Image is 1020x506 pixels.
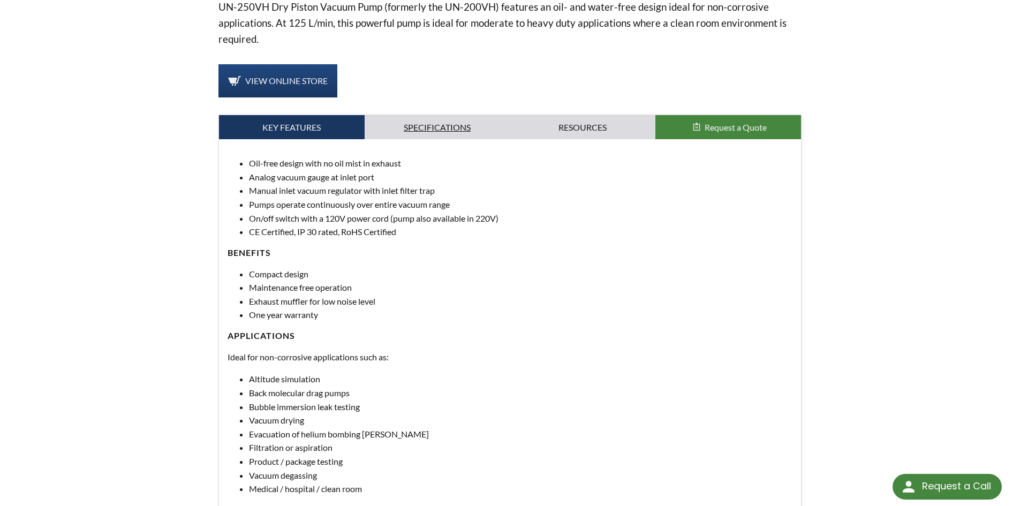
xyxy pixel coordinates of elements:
[249,455,793,469] li: Product / package testing
[705,122,767,132] span: Request a Quote
[249,386,793,400] li: Back molecular drag pumps
[249,427,793,441] li: Evacuation of helium bombing [PERSON_NAME]
[218,64,337,97] a: View Online Store
[249,294,793,308] li: Exhaust muffler for low noise level
[228,330,295,341] strong: APPLICATIONS
[228,350,586,364] p: Ideal for non-corrosive applications such as:
[249,170,793,184] li: Analog vacuum gauge at inlet port
[249,184,793,198] li: Manual inlet vacuum regulator with inlet filter trap
[249,267,793,281] li: Compact design
[900,478,917,495] img: round button
[249,198,793,212] li: Pumps operate continuously over entire vacuum range
[249,400,793,414] li: Bubble immersion leak testing
[219,115,365,140] a: Key Features
[249,308,793,322] li: One year warranty
[365,115,510,140] a: Specifications
[249,372,793,386] li: Altitude simulation
[655,115,801,140] button: Request a Quote
[893,474,1002,500] div: Request a Call
[249,441,793,455] li: Filtration or aspiration
[249,212,793,225] li: On/off switch with a 120V power cord (pump also available in 220V)
[228,247,793,259] h4: BENEFITS
[249,469,793,482] li: Vacuum degassing
[510,115,656,140] a: Resources
[249,156,793,170] li: Oil-free design with no oil mist in exhaust
[249,413,793,427] li: Vacuum drying
[922,474,991,499] div: Request a Call
[249,225,793,239] li: CE Certified, IP 30 rated, RoHS Certified
[245,75,328,86] span: View Online Store
[249,482,793,496] li: Medical / hospital / clean room
[249,281,793,294] li: Maintenance free operation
